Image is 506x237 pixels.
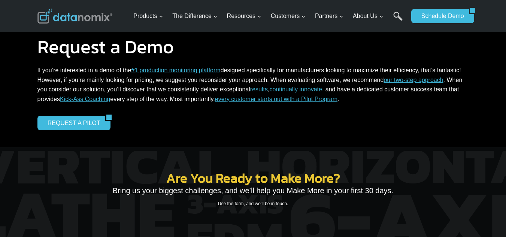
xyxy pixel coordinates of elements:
[393,12,403,28] a: Search
[172,11,218,21] span: The Difference
[315,11,343,21] span: Partners
[227,11,261,21] span: Resources
[411,9,469,23] a: Schedule Demo
[37,116,105,130] a: REQUEST A PILOT
[384,77,443,83] a: our two-step approach
[271,11,306,21] span: Customers
[131,67,220,73] a: #1 production monitoring platform
[37,66,469,104] p: If you’re interested in a demo of the designed specifically for manufacturers looking to maximize...
[250,86,268,92] a: results
[60,96,110,102] a: Kick-Ass Coaching
[133,11,163,21] span: Products
[353,11,384,21] span: About Us
[37,9,112,24] img: Datanomix
[269,86,322,92] a: continually innovate
[215,96,337,102] a: every customer starts out with a Pilot Program
[37,37,469,56] h1: Request a Demo
[130,4,407,28] nav: Primary Navigation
